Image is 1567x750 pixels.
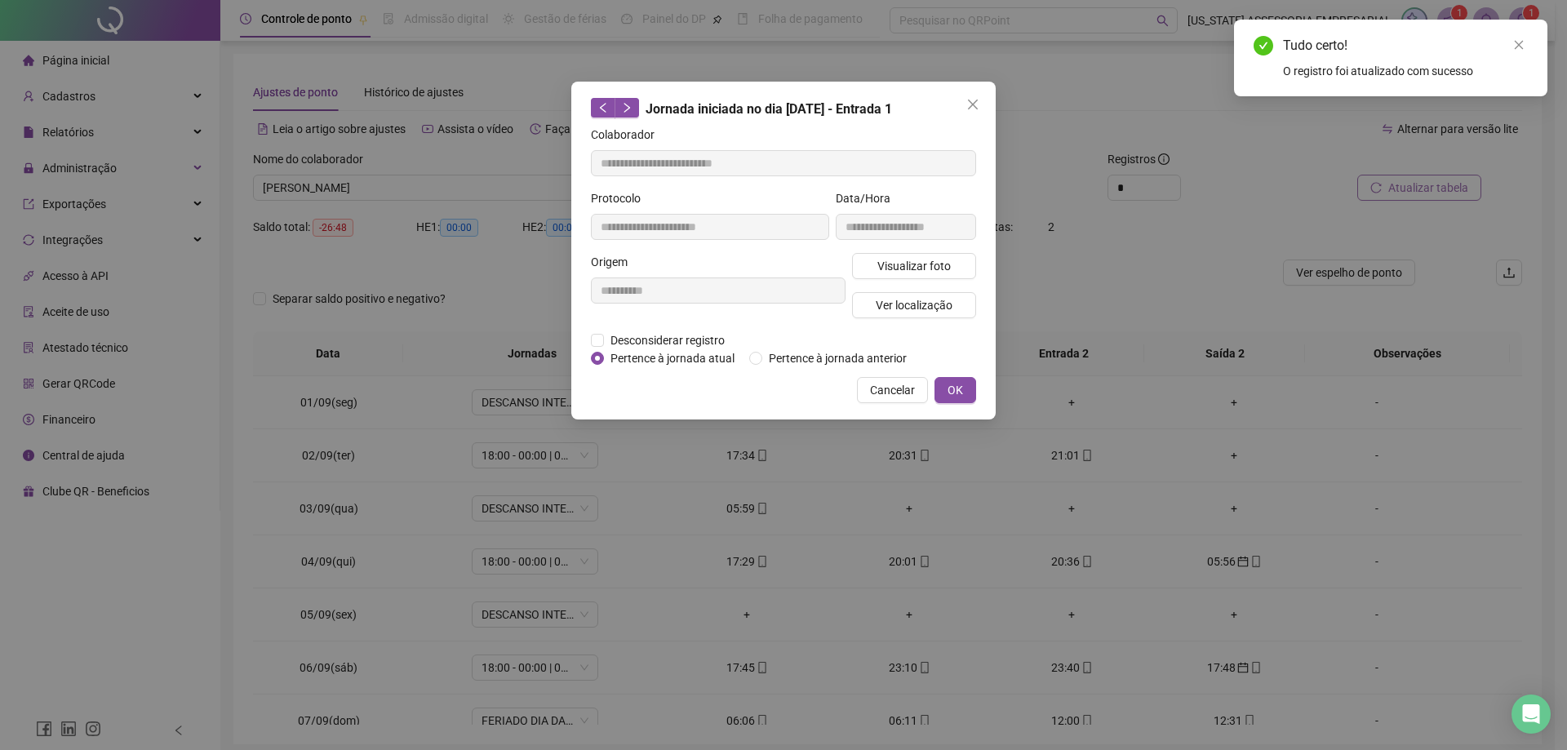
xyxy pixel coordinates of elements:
label: Origem [591,253,638,271]
button: Cancelar [857,377,928,403]
label: Colaborador [591,126,665,144]
span: close [1513,39,1525,51]
button: left [591,98,615,118]
span: right [621,102,633,113]
div: Jornada iniciada no dia [DATE] - Entrada 1 [591,98,976,119]
span: Desconsiderar registro [604,331,731,349]
span: Pertence à jornada anterior [762,349,913,367]
button: Visualizar foto [852,253,976,279]
span: left [597,102,609,113]
div: Tudo certo! [1283,36,1528,55]
div: O registro foi atualizado com sucesso [1283,62,1528,80]
label: Data/Hora [836,189,901,207]
label: Protocolo [591,189,651,207]
span: Cancelar [870,381,915,399]
span: Pertence à jornada atual [604,349,741,367]
span: OK [948,381,963,399]
span: close [966,98,979,111]
span: check-circle [1254,36,1273,55]
button: right [615,98,639,118]
div: Open Intercom Messenger [1512,695,1551,734]
span: Ver localização [876,296,952,314]
a: Close [1510,36,1528,54]
button: Close [960,91,986,118]
button: OK [934,377,976,403]
button: Ver localização [852,292,976,318]
span: Visualizar foto [877,257,951,275]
